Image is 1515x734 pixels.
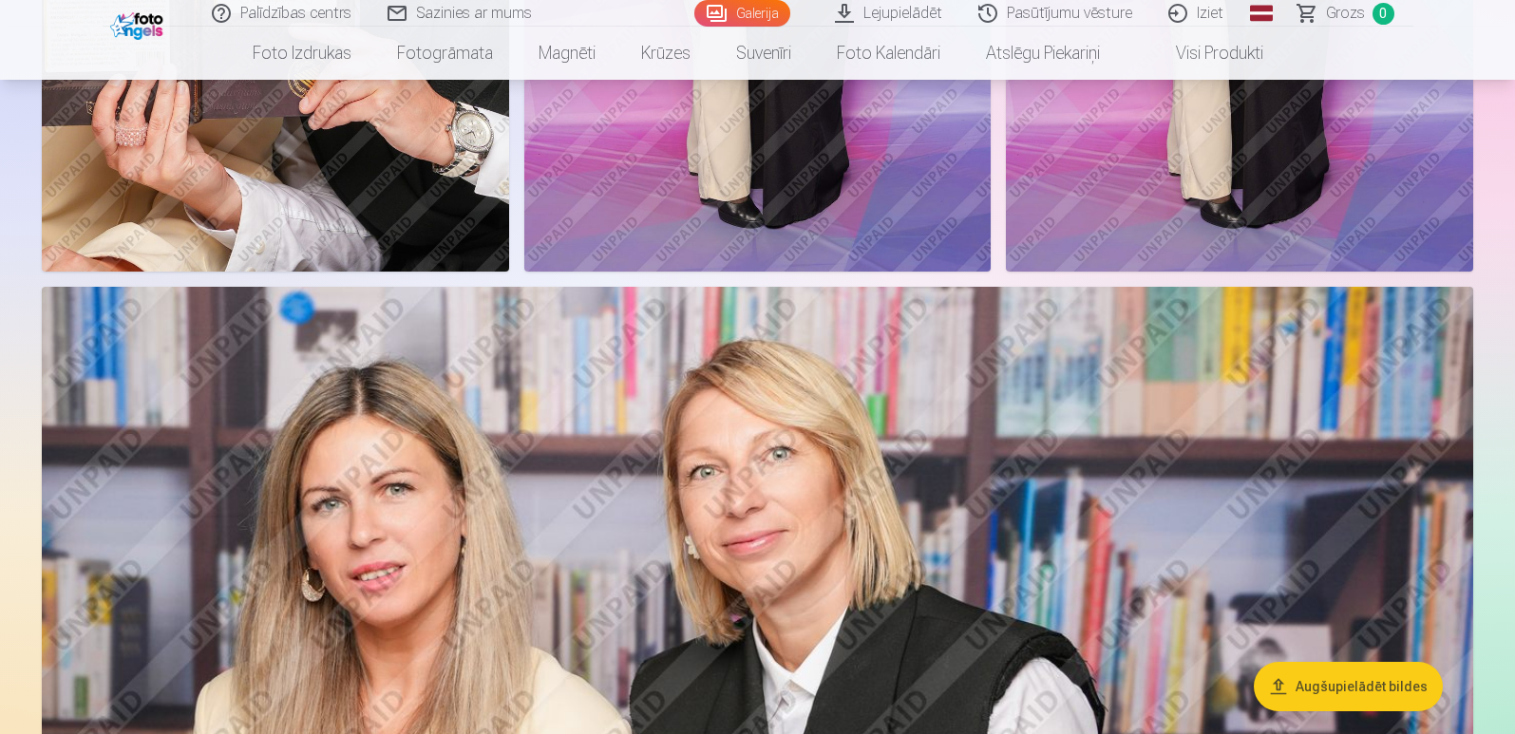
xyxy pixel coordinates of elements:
a: Fotogrāmata [374,27,516,80]
button: Augšupielādēt bildes [1254,662,1443,711]
a: Foto izdrukas [230,27,374,80]
a: Krūzes [618,27,713,80]
a: Foto kalendāri [814,27,963,80]
a: Visi produkti [1123,27,1286,80]
span: 0 [1373,3,1394,25]
a: Suvenīri [713,27,814,80]
span: Grozs [1326,2,1365,25]
a: Magnēti [516,27,618,80]
img: /fa1 [110,8,168,40]
a: Atslēgu piekariņi [963,27,1123,80]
